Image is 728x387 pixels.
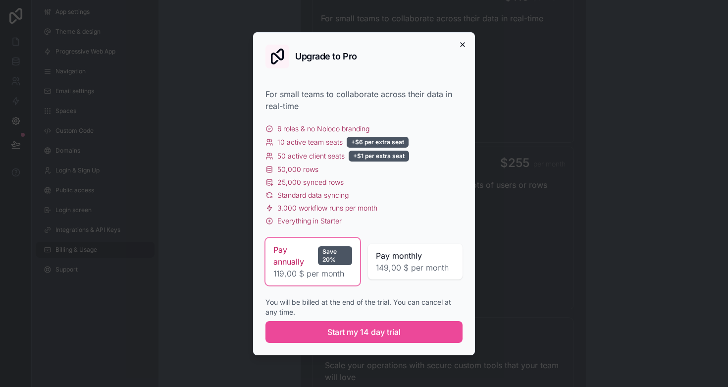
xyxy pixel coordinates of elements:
[277,190,349,200] span: Standard data syncing
[273,244,314,268] span: Pay annually
[277,124,369,134] span: 6 roles & no Noloco branding
[295,52,357,61] h2: Upgrade to Pro
[277,165,318,174] span: 50,000 rows
[347,137,409,148] div: +$6 per extra seat
[265,88,463,112] div: For small teams to collaborate across their data in real-time
[265,321,463,343] button: Start my 14 day trial
[376,250,422,262] span: Pay monthly
[318,246,352,265] div: Save 20%
[265,297,463,317] div: You will be billed at the end of the trial. You can cancel at any time.
[277,203,377,213] span: 3,000 workflow runs per month
[277,177,344,187] span: 25,000 synced rows
[376,262,455,274] span: 149,00 $ per month
[277,216,342,226] span: Everything in Starter
[277,137,343,147] span: 10 active team seats
[277,151,345,161] span: 50 active client seats
[349,151,409,162] div: +$1 per extra seat
[273,268,352,279] span: 119,00 $ per month
[327,326,401,338] span: Start my 14 day trial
